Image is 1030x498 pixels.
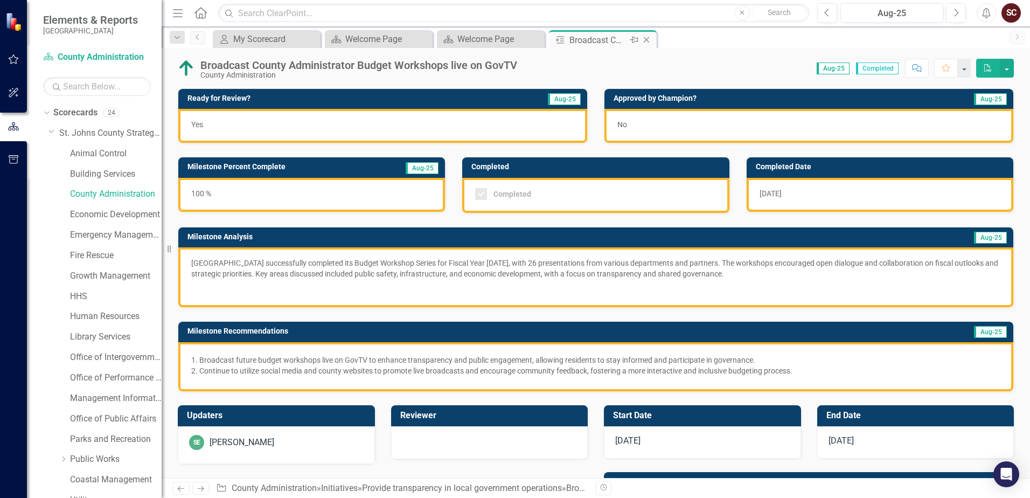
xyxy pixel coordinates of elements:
[345,32,430,46] div: Welcome Page
[70,372,162,384] a: Office of Performance & Transparency
[613,411,796,420] h3: Start Date
[233,32,318,46] div: My Scorecard
[70,310,162,323] a: Human Resources
[218,4,809,23] input: Search ClearPoint...
[187,163,375,171] h3: Milestone Percent Complete
[993,461,1019,487] div: Open Intercom Messenger
[362,483,562,493] a: Provide transparency in local government operations
[187,327,801,335] h3: Milestone Recommendations
[614,94,893,102] h3: Approved by Champion?
[59,127,162,140] a: St. Johns County Strategic Plan
[817,63,850,74] span: Aug-25
[613,478,1008,487] h3: Initiative
[5,12,24,31] img: ClearPoint Strategy
[232,483,317,493] a: County Administration
[216,482,588,495] div: » » »
[70,188,162,200] a: County Administration
[753,5,806,20] button: Search
[615,435,641,446] span: [DATE]
[768,8,791,17] span: Search
[328,32,430,46] a: Welcome Page
[187,94,444,102] h3: Ready for Review?
[191,120,203,129] span: Yes
[756,163,1008,171] h3: Completed Date
[178,178,445,212] div: 100 %
[70,392,162,405] a: Management Information Systems
[471,163,723,171] h3: Completed
[856,63,899,74] span: Completed
[43,51,151,64] a: County Administration
[440,32,542,46] a: Welcome Page
[70,331,162,343] a: Library Services
[70,148,162,160] a: Animal Control
[191,258,1000,281] p: [GEOGRAPHIC_DATA] successfully completed its Budget Workshop Series for Fiscal Year [DATE], with ...
[199,355,1000,365] p: Broadcast future budget workshops live on GovTV to enhance transparency and public engagement, al...
[43,26,138,35] small: [GEOGRAPHIC_DATA]
[406,162,439,174] span: Aug-25
[178,60,195,77] img: Above Target
[70,290,162,303] a: HHS
[840,3,943,23] button: Aug-25
[70,270,162,282] a: Growth Management
[760,189,782,198] span: [DATE]
[43,77,151,96] input: Search Below...
[70,209,162,221] a: Economic Development
[569,33,627,47] div: Broadcast County Administrator Budget Workshops live on GovTV
[566,483,817,493] div: Broadcast County Administrator Budget Workshops live on GovTV
[70,433,162,446] a: Parks and Recreation
[187,411,370,420] h3: Updaters
[70,351,162,364] a: Office of Intergovernmental Affairs
[974,232,1007,244] span: Aug-25
[617,120,627,129] span: No
[974,93,1007,105] span: Aug-25
[548,93,581,105] span: Aug-25
[43,13,138,26] span: Elements & Reports
[200,71,517,79] div: County Administration
[70,250,162,262] a: Fire Rescue
[70,474,162,486] a: Coastal Management
[215,32,318,46] a: My Scorecard
[187,233,727,241] h3: Milestone Analysis
[199,365,1000,376] p: Continue to utilize social media and county websites to promote live broadcasts and encourage com...
[1001,3,1021,23] button: SC
[826,411,1009,420] h3: End Date
[189,435,204,450] div: SE
[70,453,162,466] a: Public Works
[974,326,1007,338] span: Aug-25
[400,411,583,420] h3: Reviewer
[70,413,162,425] a: Office of Public Affairs
[103,108,120,117] div: 24
[829,435,854,446] span: [DATE]
[210,437,274,449] div: [PERSON_NAME]
[200,59,517,71] div: Broadcast County Administrator Budget Workshops live on GovTV
[70,229,162,241] a: Emergency Management
[457,32,542,46] div: Welcome Page
[70,168,162,181] a: Building Services
[53,107,98,119] a: Scorecards
[844,7,939,20] div: Aug-25
[321,483,358,493] a: Initiatives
